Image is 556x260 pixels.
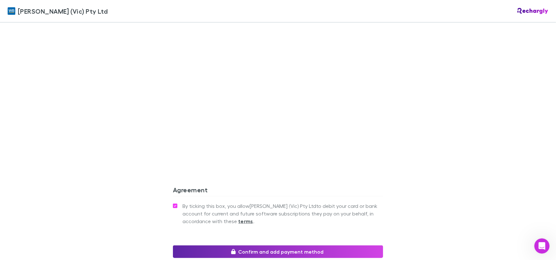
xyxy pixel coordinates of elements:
span: By ticking this box, you allow [PERSON_NAME] (Vic) Pty Ltd to debit your card or bank account for... [182,202,383,225]
h3: Agreement [173,186,383,196]
iframe: To enrich screen reader interactions, please activate Accessibility in Grammarly extension settings [172,10,384,157]
iframe: Intercom live chat [534,238,550,254]
img: William Buck (Vic) Pty Ltd's Logo [8,7,15,15]
strong: terms [238,218,253,224]
img: Rechargly Logo [517,8,548,14]
button: Confirm and add payment method [173,245,383,258]
span: [PERSON_NAME] (Vic) Pty Ltd [18,6,108,16]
